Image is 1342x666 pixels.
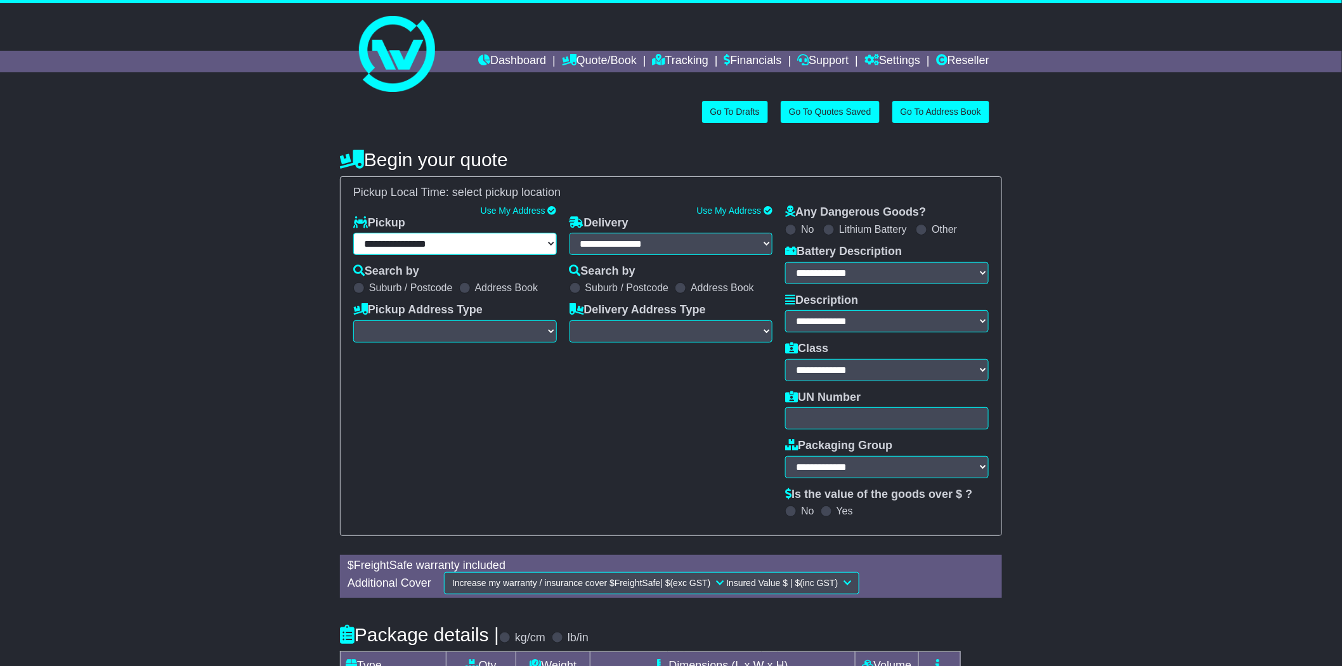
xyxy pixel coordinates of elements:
span: Insured Value $ [726,578,851,588]
a: Go To Address Book [892,101,989,123]
label: Pickup [353,216,405,230]
label: UN Number [785,391,861,405]
span: select pickup location [452,186,561,199]
a: Support [797,51,849,72]
label: Lithium Battery [839,223,907,235]
label: Packaging Group [785,439,892,453]
label: Other [932,223,957,235]
h4: Begin your quote [340,149,1002,170]
label: Is the value of the goods over $ ? [785,488,972,502]
div: $ FreightSafe warranty included [341,559,1001,573]
label: No [801,223,814,235]
label: No [801,505,814,517]
label: lb/in [568,631,589,645]
label: Suburb / Postcode [369,282,453,294]
div: Additional Cover [341,577,438,591]
a: Reseller [936,51,989,72]
span: | $ (inc GST) [790,578,838,588]
span: Increase my warranty / insurance cover [452,578,607,588]
label: Search by [353,264,419,278]
label: Address Book [691,282,754,294]
a: Go To Drafts [702,101,768,123]
button: Increase my warranty / insurance cover $FreightSafe| $(exc GST) Insured Value $ | $(inc GST) [444,572,859,594]
label: Yes [837,505,853,517]
span: | $ (exc GST) [660,578,710,588]
a: Use My Address [481,206,545,216]
span: $ FreightSafe [609,578,713,588]
label: Search by [570,264,635,278]
label: kg/cm [515,631,545,645]
a: Go To Quotes Saved [781,101,880,123]
a: Settings [864,51,920,72]
div: Pickup Local Time: [347,186,995,200]
label: Address Book [475,282,538,294]
label: Pickup Address Type [353,303,483,317]
a: Dashboard [478,51,546,72]
label: Suburb / Postcode [585,282,669,294]
label: Battery Description [785,245,902,259]
h4: Package details | [340,624,499,645]
a: Financials [724,51,782,72]
label: Delivery Address Type [570,303,706,317]
a: Tracking [653,51,708,72]
a: Quote/Book [562,51,637,72]
label: Class [785,342,828,356]
a: Use My Address [696,206,761,216]
label: Delivery [570,216,629,230]
label: Description [785,294,858,308]
label: Any Dangerous Goods? [785,206,926,219]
